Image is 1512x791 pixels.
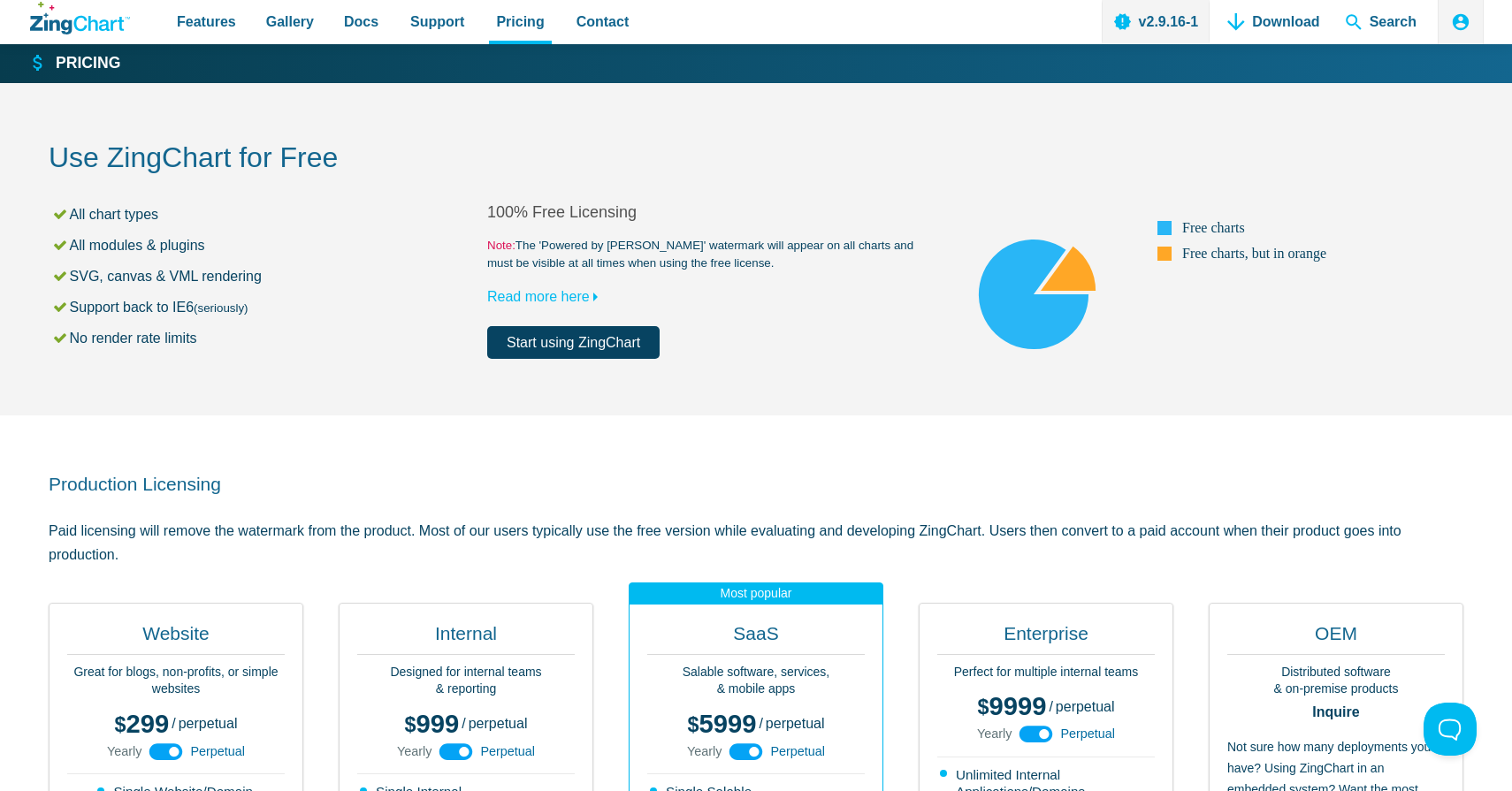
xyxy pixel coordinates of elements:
[266,10,314,34] span: Gallery
[937,664,1155,681] p: Perfect for multiple internal teams
[357,664,575,698] p: Designed for internal teams & reporting
[1227,664,1445,698] p: Distributed software & on-premise products
[179,716,238,731] span: perpetual
[30,53,120,74] a: Pricing
[770,745,825,757] span: Perpetual
[487,202,926,223] h2: 100% Free Licensing
[67,621,285,655] h2: Website
[405,710,460,738] span: 999
[487,289,606,304] a: Read more here
[469,716,528,731] span: perpetual
[462,717,465,731] span: /
[30,2,130,34] a: ZingChart Logo. Click to return to the homepage
[51,264,487,288] li: SVG, canvas & VML rendering
[194,301,248,315] small: (seriously)
[1227,705,1445,719] strong: Inquire
[115,710,170,738] span: 299
[51,295,487,319] li: Support back to IE6
[647,621,865,655] h2: SaaS
[487,326,660,359] a: Start using ZingChart
[937,621,1155,655] h2: Enterprise
[977,692,1046,720] span: 9999
[357,621,575,655] h2: Internal
[1049,700,1052,714] span: /
[107,745,141,757] span: Yearly
[1424,703,1477,756] iframe: Toggle Customer Support
[487,239,515,252] span: Note:
[687,745,722,757] span: Yearly
[647,664,865,698] p: Salable software, services, & mobile apps
[577,10,630,34] span: Contact
[1227,621,1445,655] h2: OEM
[1056,699,1115,714] span: perpetual
[190,745,245,757] span: Perpetual
[67,664,285,698] p: Great for blogs, non-profits, or simple websites
[172,717,175,731] span: /
[49,519,1463,567] p: Paid licensing will remove the watermark from the product. Most of our users typically use the fr...
[397,745,431,757] span: Yearly
[496,10,544,34] span: Pricing
[766,716,825,731] span: perpetual
[51,233,487,257] li: All modules & plugins
[51,202,487,226] li: All chart types
[344,10,378,34] span: Docs
[1060,727,1115,740] span: Perpetual
[51,326,487,350] li: No render rate limits
[759,717,762,731] span: /
[49,472,1463,496] h2: Production Licensing
[410,10,464,34] span: Support
[487,237,926,272] small: The 'Powered by [PERSON_NAME]' watermark will appear on all charts and must be visible at all tim...
[687,710,756,738] span: 5999
[56,56,120,72] strong: Pricing
[480,745,535,757] span: Perpetual
[977,727,1012,740] span: Yearly
[49,140,1463,179] h2: Use ZingChart for Free
[177,10,236,34] span: Features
